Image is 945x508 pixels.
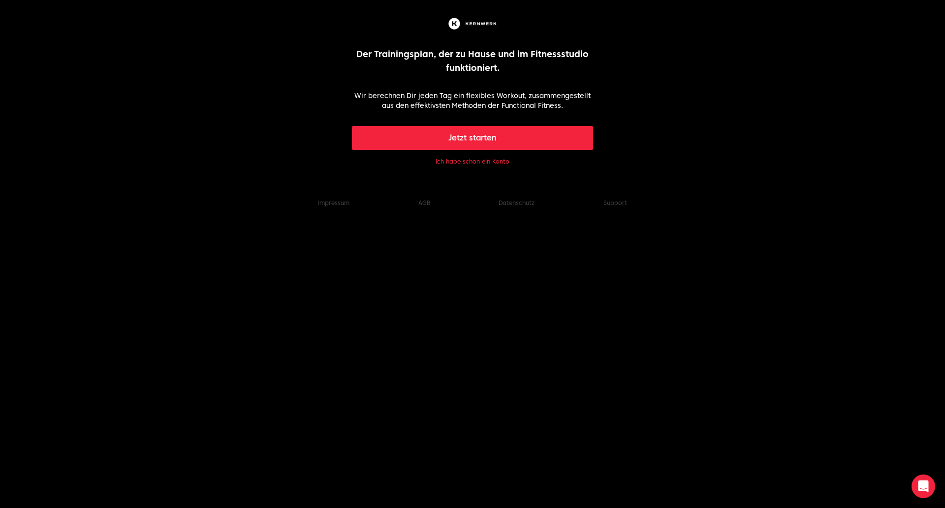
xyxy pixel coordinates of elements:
[436,158,509,166] button: Ich habe schon ein Konto
[603,199,627,207] button: Support
[352,126,594,150] button: Jetzt starten
[499,199,535,206] a: Datenschutz
[418,199,430,206] a: AGB
[318,199,349,206] a: Impressum
[352,91,594,110] p: Wir berechnen Dir jeden Tag ein flexibles Workout, zusammengestellt aus den effektivsten Methoden...
[446,16,499,32] img: Kernwerk®
[912,474,935,498] div: Open Intercom Messenger
[352,47,594,75] p: Der Trainingsplan, der zu Hause und im Fitnessstudio funktioniert.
